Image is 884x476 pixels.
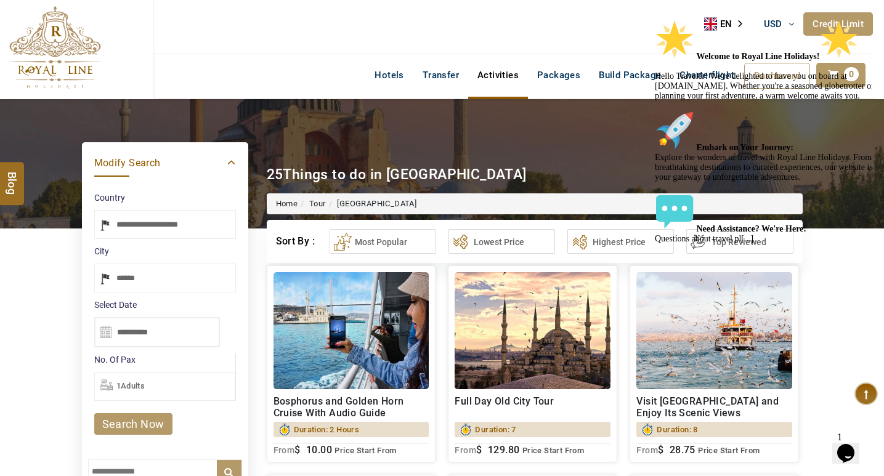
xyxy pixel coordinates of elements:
img: 1.jpg [274,272,429,389]
a: Activities [468,63,528,87]
h2: Visit [GEOGRAPHIC_DATA] and Enjoy Its Scenic Views [636,395,792,419]
span: Duration: 8 [657,422,697,437]
span: 1Adults [116,381,145,390]
sub: From [274,445,295,455]
img: Hagia_sophia.jpg [455,272,610,389]
strong: Embark on Your Journey: [47,128,144,137]
a: Home [276,199,298,208]
a: Transfer [413,63,468,87]
span: Duration: 7 [475,422,516,437]
button: Most Popular [330,229,436,254]
div: Sort By : [276,229,317,254]
label: Country [94,192,236,204]
li: [GEOGRAPHIC_DATA] [326,198,417,210]
a: Credit Limit [803,12,873,36]
span: Price Start From [522,446,584,455]
a: Hotels [365,63,413,87]
h2: Full Day Old City Tour [455,395,610,419]
label: No. Of Pax [94,353,235,366]
span: Price Start From [335,446,396,455]
sub: From [455,445,476,455]
img: :star2: [5,5,44,44]
span: Things to do in [GEOGRAPHIC_DATA] [283,166,526,183]
a: Visit [GEOGRAPHIC_DATA] and Enjoy Its Scenic ViewsDuration: 8From$ 28.75 Price Start From [630,265,799,462]
img: :rocket: [5,96,44,135]
img: :star2: [169,5,209,44]
span: Blog [4,172,20,182]
span: Price Start From [698,446,760,455]
img: prince's%20island.jpg [636,272,792,389]
a: search now [94,413,172,435]
span: 10.00 [306,444,332,456]
span: $ [476,444,482,456]
span: 28.75 [670,444,695,456]
iframe: chat widget [832,427,872,464]
img: The Royal Line Holidays [9,6,101,89]
a: Modify Search [94,155,236,170]
strong: Welcome to Royal Line Holidays! [47,37,209,46]
label: Select Date [94,299,236,311]
a: Packages [528,63,590,87]
h2: Bosphorus and Golden Horn Cruise With Audio Guide [274,395,429,419]
a: Build Package [590,63,670,87]
div: 🌟 Welcome to Royal Line Holidays!🌟Hello Traveler! We're delighted to have you on board at [DOMAIN... [5,5,227,229]
span: 129.80 [488,444,519,456]
a: Full Day Old City TourDuration: 7From$ 129.80 Price Start From [448,265,617,462]
img: :speech_balloon: [5,177,44,217]
a: Bosphorus and Golden Horn Cruise With Audio GuideDuration: 2 HoursFrom$ 10.00 Price Start From [267,265,436,462]
span: Duration: 2 Hours [294,422,360,437]
iframe: chat widget [650,15,872,421]
span: Hello Traveler! We're delighted to have you on board at [DOMAIN_NAME]. Whether you're a seasoned ... [5,37,224,228]
button: Highest Price [567,229,674,254]
a: Tour [309,199,326,208]
strong: Need Assistance? We're Here: [47,209,156,219]
span: $ [294,444,300,456]
span: 25 [267,166,283,183]
label: City [94,245,236,257]
span: $ [658,444,663,456]
sub: From [636,445,658,455]
button: Lowest Price [448,229,555,254]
